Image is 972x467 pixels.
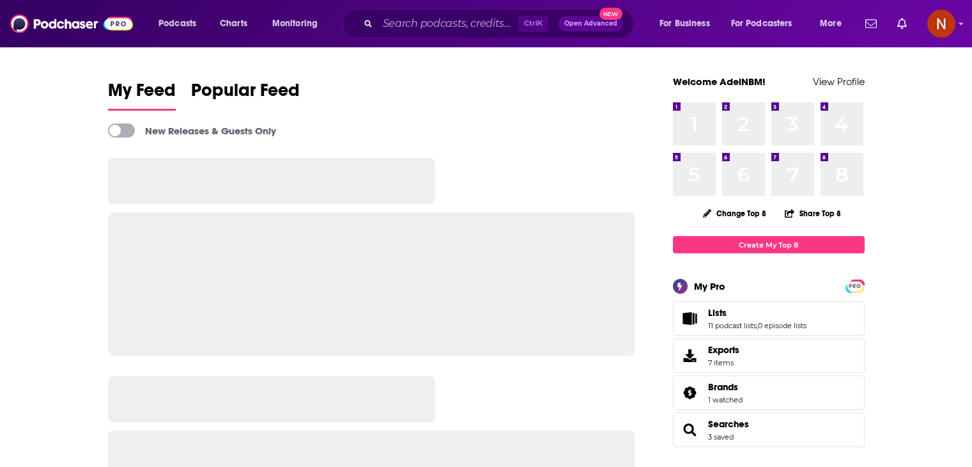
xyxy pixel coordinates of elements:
[731,15,792,33] span: For Podcasters
[708,344,739,356] span: Exports
[677,421,703,439] a: Searches
[708,358,739,367] span: 7 items
[708,395,743,404] a: 1 watched
[708,321,757,330] a: 11 podcast lists
[564,20,617,27] span: Open Advanced
[927,10,955,38] img: User Profile
[108,79,176,111] a: My Feed
[758,321,806,330] a: 0 episode lists
[673,338,865,373] a: Exports
[518,15,548,32] span: Ctrl K
[813,75,865,88] a: View Profile
[378,13,518,34] input: Search podcasts, credits, & more...
[677,384,703,402] a: Brands
[677,310,703,328] a: Lists
[927,10,955,38] span: Logged in as AdelNBM
[158,15,196,33] span: Podcasts
[673,301,865,336] span: Lists
[892,13,912,35] a: Show notifications dropdown
[660,15,710,33] span: For Business
[673,75,766,88] a: Welcome AdelNBM!
[191,79,300,111] a: Popular Feed
[708,381,743,393] a: Brands
[191,79,300,109] span: Popular Feed
[108,79,176,109] span: My Feed
[847,281,863,290] a: PRO
[723,13,811,34] button: open menu
[559,16,623,31] button: Open AdvancedNew
[757,321,758,330] span: ,
[708,381,738,393] span: Brands
[673,236,865,253] a: Create My Top 8
[212,13,255,34] a: Charts
[708,307,727,319] span: Lists
[677,347,703,365] span: Exports
[847,281,863,291] span: PRO
[150,13,213,34] button: open menu
[860,13,882,35] a: Show notifications dropdown
[694,280,725,292] div: My Pro
[263,13,334,34] button: open menu
[927,10,955,38] button: Show profile menu
[811,13,858,34] button: open menu
[784,201,842,226] button: Share Top 8
[673,413,865,447] span: Searches
[695,205,775,221] button: Change Top 8
[599,8,622,20] span: New
[708,307,806,319] a: Lists
[708,432,734,441] a: 3 saved
[10,12,133,36] img: Podchaser - Follow, Share and Rate Podcasts
[651,13,726,34] button: open menu
[108,123,276,138] a: New Releases & Guests Only
[708,418,749,430] a: Searches
[272,15,318,33] span: Monitoring
[673,376,865,410] span: Brands
[820,15,842,33] span: More
[220,15,247,33] span: Charts
[355,9,646,38] div: Search podcasts, credits, & more...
